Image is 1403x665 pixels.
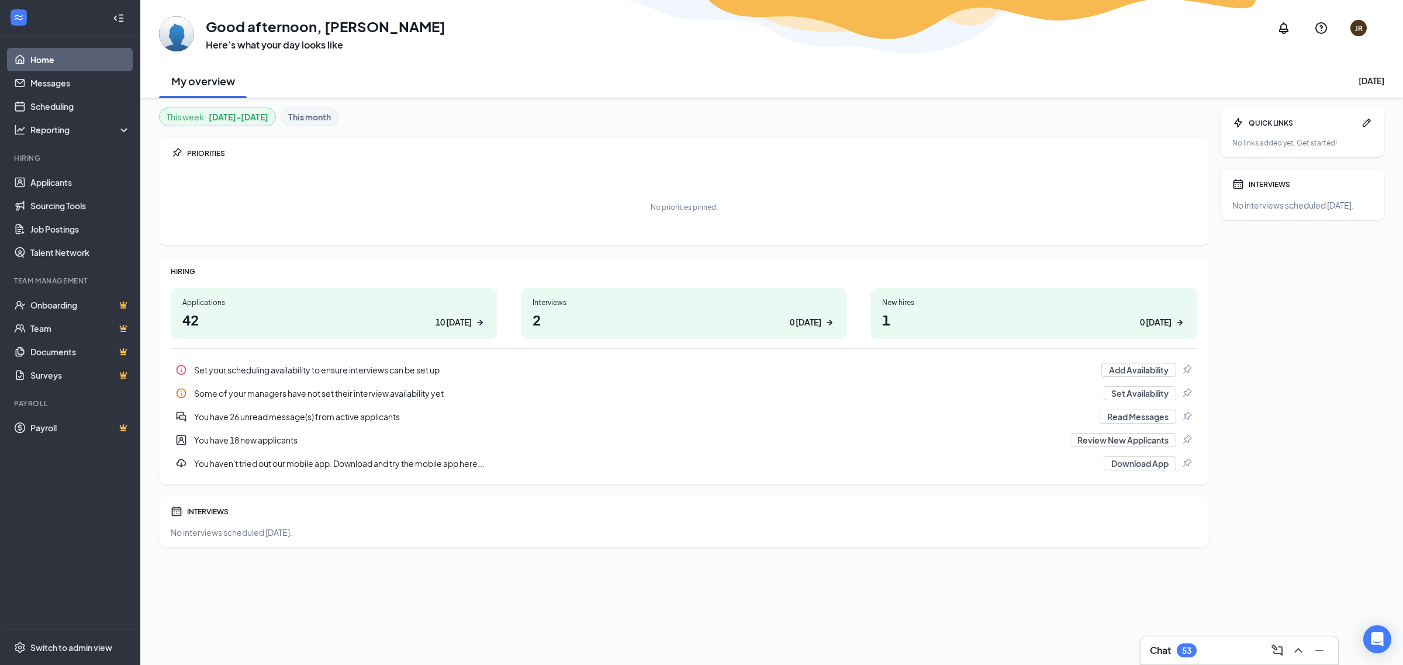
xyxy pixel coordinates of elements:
[171,452,1197,475] a: DownloadYou haven't tried out our mobile app. Download and try the mobile app here...Download AppPin
[194,434,1063,446] div: You have 18 new applicants
[1100,410,1176,424] button: Read Messages
[171,358,1197,382] a: InfoSet your scheduling availability to ensure interviews can be set upAdd AvailabilityPin
[1361,117,1373,129] svg: Pen
[882,297,1186,307] div: New hires
[521,288,848,339] a: Interviews20 [DATE]ArrowRight
[30,642,112,653] div: Switch to admin view
[171,382,1197,405] div: Some of your managers have not set their interview availability yet
[1181,434,1193,446] svg: Pin
[1232,199,1373,211] div: No interviews scheduled [DATE].
[1291,643,1305,657] svg: ChevronUp
[171,405,1197,428] div: You have 26 unread message(s) from active applicants
[30,217,130,241] a: Job Postings
[206,16,445,36] h1: Good afternoon, [PERSON_NAME]
[30,48,130,71] a: Home
[1363,625,1391,653] div: Open Intercom Messenger
[171,358,1197,382] div: Set your scheduling availability to ensure interviews can be set up
[1140,316,1172,328] div: 0 [DATE]
[194,411,1093,422] div: You have 26 unread message(s) from active applicants
[14,642,26,653] svg: Settings
[171,527,1197,538] div: No interviews scheduled [DATE].
[1314,21,1328,35] svg: QuestionInfo
[30,71,130,95] a: Messages
[30,241,130,264] a: Talent Network
[651,202,718,212] div: No priorities pinned.
[1359,75,1384,86] div: [DATE]
[171,382,1197,405] a: InfoSome of your managers have not set their interview availability yetSet AvailabilityPin
[30,340,130,363] a: DocumentsCrown
[1289,641,1308,660] button: ChevronUp
[1101,363,1176,377] button: Add Availability
[1232,178,1244,190] svg: Calendar
[436,316,472,328] div: 10 [DATE]
[1181,458,1193,469] svg: Pin
[1104,386,1176,400] button: Set Availability
[824,317,835,328] svg: ArrowRight
[790,316,821,328] div: 0 [DATE]
[159,16,194,51] img: Javier Rivera
[882,310,1186,330] h1: 1
[1355,23,1363,33] div: JR
[182,297,486,307] div: Applications
[1070,433,1176,447] button: Review New Applicants
[1270,643,1284,657] svg: ComposeMessage
[171,266,1197,276] div: HIRING
[113,12,125,24] svg: Collapse
[288,110,331,123] b: This month
[1232,117,1244,129] svg: Bolt
[182,310,486,330] h1: 42
[30,363,130,387] a: SurveysCrown
[171,147,182,159] svg: Pin
[1268,641,1287,660] button: ComposeMessage
[474,317,486,328] svg: ArrowRight
[30,124,131,136] div: Reporting
[171,74,235,88] h2: My overview
[1181,364,1193,376] svg: Pin
[14,124,26,136] svg: Analysis
[1174,317,1186,328] svg: ArrowRight
[206,39,445,51] h3: Here’s what your day looks like
[30,416,130,439] a: PayrollCrown
[30,317,130,340] a: TeamCrown
[194,387,1097,399] div: Some of your managers have not set their interview availability yet
[533,310,836,330] h1: 2
[167,110,268,123] div: This week :
[1249,118,1356,128] div: QUICK LINKS
[194,364,1094,376] div: Set your scheduling availability to ensure interviews can be set up
[187,148,1197,158] div: PRIORITIES
[14,153,128,163] div: Hiring
[30,194,130,217] a: Sourcing Tools
[171,452,1197,475] div: You haven't tried out our mobile app. Download and try the mobile app here...
[30,95,130,118] a: Scheduling
[13,12,25,23] svg: WorkstreamLogo
[1277,21,1291,35] svg: Notifications
[30,171,130,194] a: Applicants
[1312,643,1326,657] svg: Minimize
[175,434,187,446] svg: UserEntity
[171,428,1197,452] a: UserEntityYou have 18 new applicantsReview New ApplicantsPin
[209,110,268,123] b: [DATE] - [DATE]
[171,405,1197,428] a: DoubleChatActiveYou have 26 unread message(s) from active applicantsRead MessagesPin
[1104,456,1176,470] button: Download App
[175,364,187,376] svg: Info
[870,288,1197,339] a: New hires10 [DATE]ArrowRight
[533,297,836,307] div: Interviews
[171,505,182,517] svg: Calendar
[175,458,187,469] svg: Download
[1150,644,1171,657] h3: Chat
[1249,179,1373,189] div: INTERVIEWS
[194,458,1097,469] div: You haven't tried out our mobile app. Download and try the mobile app here...
[1310,641,1329,660] button: Minimize
[1181,387,1193,399] svg: Pin
[187,507,1197,517] div: INTERVIEWS
[30,293,130,317] a: OnboardingCrown
[1182,646,1191,656] div: 53
[171,428,1197,452] div: You have 18 new applicants
[171,288,497,339] a: Applications4210 [DATE]ArrowRight
[175,411,187,422] svg: DoubleChatActive
[1181,411,1193,422] svg: Pin
[1232,138,1373,148] div: No links added yet. Get started!
[14,399,128,408] div: Payroll
[175,387,187,399] svg: Info
[14,276,128,286] div: Team Management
